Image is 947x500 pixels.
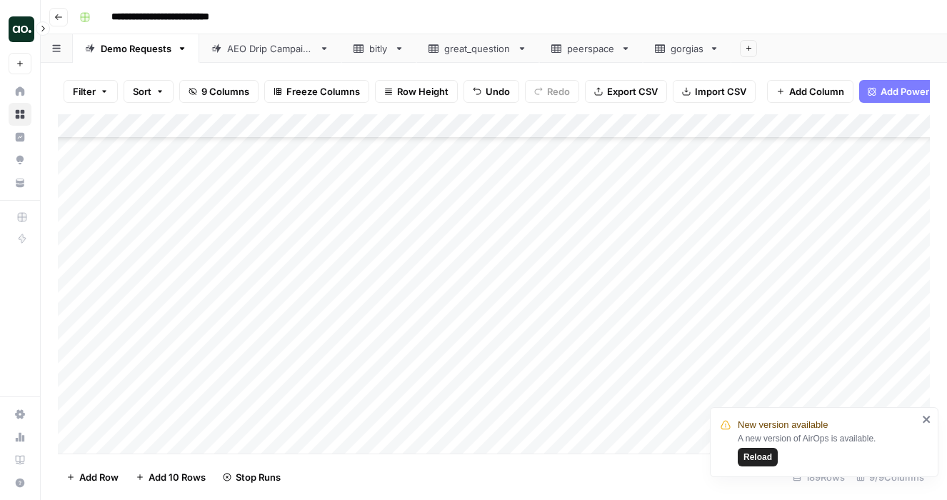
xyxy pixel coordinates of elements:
button: Import CSV [673,80,756,103]
a: peerspace [539,34,643,63]
a: Insights [9,126,31,149]
button: Undo [464,80,519,103]
a: Your Data [9,171,31,194]
span: Add Row [79,470,119,484]
button: Reload [738,448,778,466]
div: peerspace [567,41,615,56]
span: Sort [133,84,151,99]
span: New version available [738,418,828,432]
button: Row Height [375,80,458,103]
div: bitly [369,41,389,56]
a: Demo Requests [73,34,199,63]
button: Redo [525,80,579,103]
span: Undo [486,84,510,99]
a: Browse [9,103,31,126]
button: Sort [124,80,174,103]
span: Freeze Columns [286,84,360,99]
a: Opportunities [9,149,31,171]
button: Stop Runs [214,466,289,489]
span: Add Column [789,84,844,99]
div: AEO Drip Campaign [227,41,314,56]
div: 9/9 Columns [851,466,930,489]
button: Add Column [767,80,853,103]
span: Row Height [397,84,449,99]
button: close [922,414,932,425]
button: Add Row [58,466,127,489]
div: Demo Requests [101,41,171,56]
a: Home [9,80,31,103]
span: Add 10 Rows [149,470,206,484]
span: Redo [547,84,570,99]
div: 189 Rows [787,466,851,489]
div: A new version of AirOps is available. [738,432,918,466]
img: Dillon Test Logo [9,16,34,42]
button: Help + Support [9,471,31,494]
span: Reload [743,451,772,464]
div: gorgias [671,41,703,56]
span: Export CSV [607,84,658,99]
button: 9 Columns [179,80,259,103]
span: Import CSV [695,84,746,99]
button: Workspace: Dillon Test [9,11,31,47]
a: gorgias [643,34,731,63]
a: Learning Hub [9,449,31,471]
button: Freeze Columns [264,80,369,103]
a: Settings [9,403,31,426]
span: 9 Columns [201,84,249,99]
button: Export CSV [585,80,667,103]
a: AEO Drip Campaign [199,34,341,63]
a: bitly [341,34,416,63]
a: Usage [9,426,31,449]
a: great_question [416,34,539,63]
span: Stop Runs [236,470,281,484]
button: Filter [64,80,118,103]
span: Filter [73,84,96,99]
div: great_question [444,41,511,56]
button: Add 10 Rows [127,466,214,489]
